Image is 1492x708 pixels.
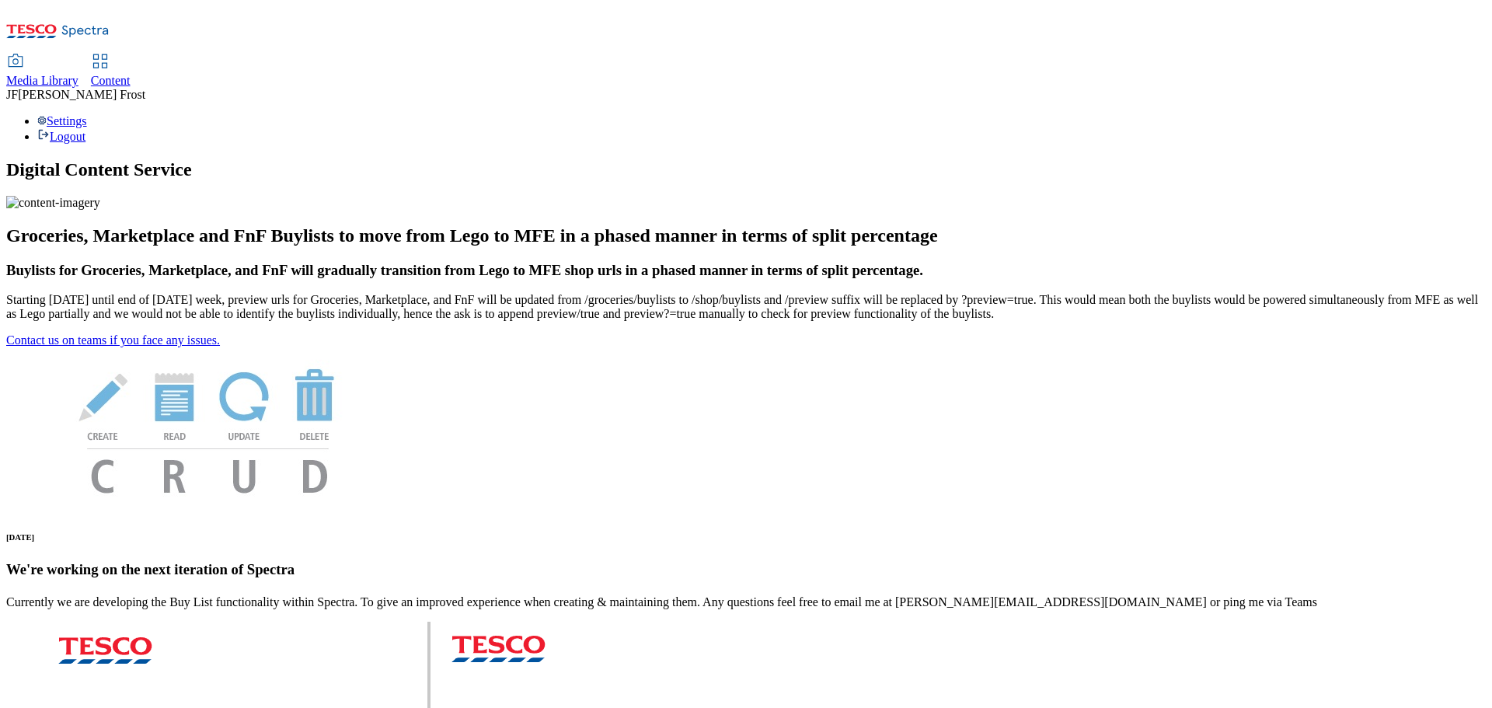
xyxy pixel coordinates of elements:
a: Logout [37,130,85,143]
img: content-imagery [6,196,100,210]
img: News Image [6,347,410,510]
h2: Groceries, Marketplace and FnF Buylists to move from Lego to MFE in a phased manner in terms of s... [6,225,1486,246]
span: Media Library [6,74,78,87]
a: Settings [37,114,87,127]
a: Contact us on teams if you face any issues. [6,333,220,347]
h6: [DATE] [6,532,1486,542]
a: Media Library [6,55,78,88]
span: Content [91,74,131,87]
h3: We're working on the next iteration of Spectra [6,561,1486,578]
a: Content [91,55,131,88]
p: Currently we are developing the Buy List functionality within Spectra. To give an improved experi... [6,595,1486,609]
h3: Buylists for Groceries, Marketplace, and FnF will gradually transition from Lego to MFE shop urls... [6,262,1486,279]
span: [PERSON_NAME] Frost [18,88,145,101]
span: JF [6,88,18,101]
p: Starting [DATE] until end of [DATE] week, preview urls for Groceries, Marketplace, and FnF will b... [6,293,1486,321]
h1: Digital Content Service [6,159,1486,180]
